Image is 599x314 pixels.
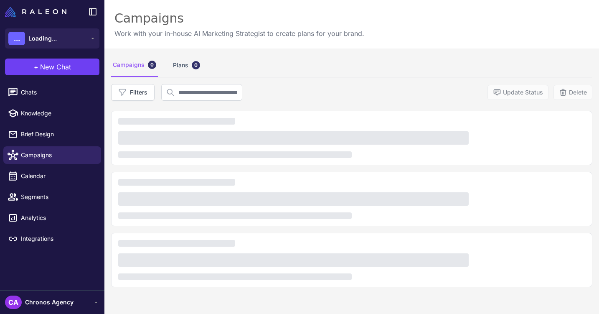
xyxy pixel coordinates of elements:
[3,188,101,206] a: Segments
[5,7,66,17] img: Raleon Logo
[5,296,22,309] div: CA
[5,28,99,49] button: ...Loading...
[3,167,101,185] a: Calendar
[21,171,94,181] span: Calendar
[21,109,94,118] span: Knowledge
[111,84,155,101] button: Filters
[192,61,200,69] div: 0
[21,234,94,243] span: Integrations
[21,192,94,202] span: Segments
[5,7,70,17] a: Raleon Logo
[28,34,57,43] span: Loading...
[114,10,364,27] div: Campaigns
[21,151,94,160] span: Campaigns
[5,59,99,75] button: +New Chat
[114,28,364,38] p: Work with your in-house AI Marketing Strategist to create plans for your brand.
[21,213,94,222] span: Analytics
[111,54,158,77] div: Campaigns
[3,105,101,122] a: Knowledge
[21,88,94,97] span: Chats
[21,130,94,139] span: Brief Design
[171,54,202,77] div: Plans
[25,298,74,307] span: Chronos Agency
[148,61,156,69] div: 0
[3,84,101,101] a: Chats
[3,146,101,164] a: Campaigns
[553,85,592,100] button: Delete
[3,125,101,143] a: Brief Design
[3,209,101,227] a: Analytics
[34,62,38,72] span: +
[487,85,548,100] button: Update Status
[3,230,101,248] a: Integrations
[40,62,71,72] span: New Chat
[8,32,25,45] div: ...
